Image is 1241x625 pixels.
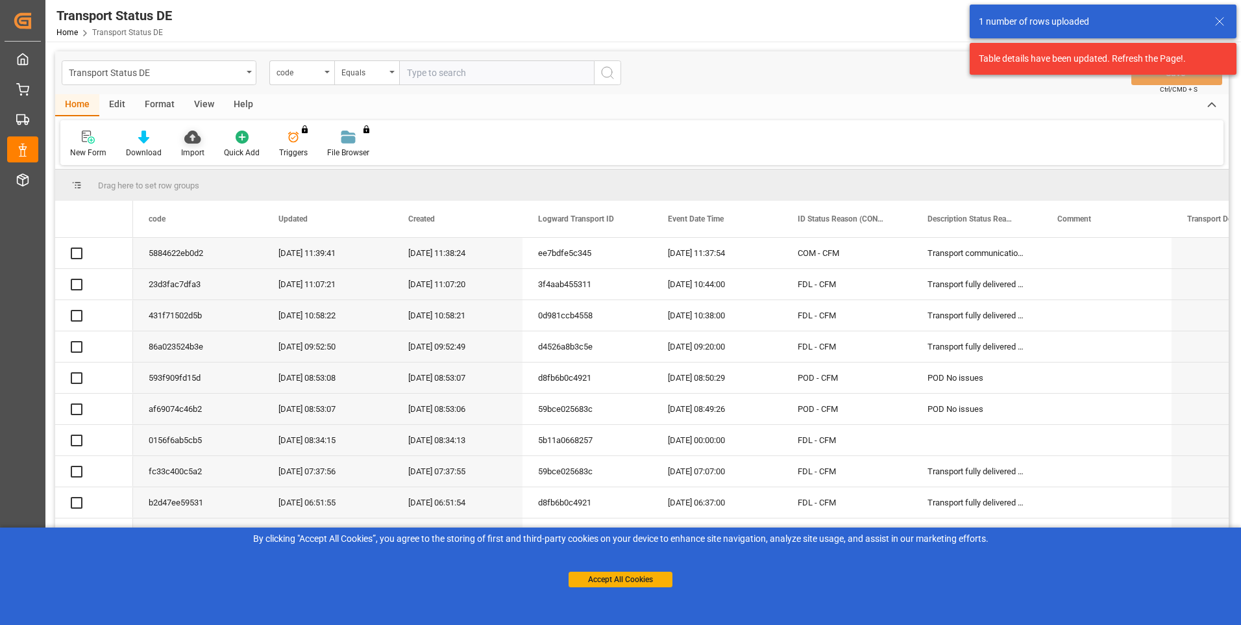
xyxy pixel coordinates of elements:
div: code [276,64,321,79]
div: [DATE] 23:03:20 [263,518,393,549]
button: open menu [334,60,399,85]
div: FDL - CFM [782,300,912,331]
div: Download [126,147,162,159]
div: 0156f6ab5cb5 [133,425,263,455]
div: d8fb6b0c4921 [522,487,652,518]
div: By clicking "Accept All Cookies”, you agree to the storing of first and third-party cookies on yo... [9,532,1232,546]
button: open menu [62,60,256,85]
div: Edit [99,94,135,116]
div: POD No issues [912,394,1042,424]
div: [DATE] 08:53:07 [393,363,522,393]
div: POD - CFM [782,394,912,424]
span: code [149,214,166,223]
div: Press SPACE to select this row. [55,456,133,487]
span: Drag here to set row groups [98,181,199,190]
div: Press SPACE to select this row. [55,518,133,550]
div: af69074c46b2 [133,394,263,424]
div: Press SPACE to select this row. [55,238,133,269]
div: 593f909fd15d [133,363,263,393]
div: Home [55,94,99,116]
span: ID Status Reason (CONCAT) [798,214,885,223]
div: 5884622eb0d2 [133,238,263,268]
div: Transport fully delivered No issues [912,300,1042,331]
div: [DATE] 10:58:21 [393,300,522,331]
div: Import [181,147,204,159]
div: New Form [70,147,106,159]
div: [DATE] 09:52:50 [263,331,393,362]
div: b2d47ee59531 [133,487,263,518]
div: Help [224,94,263,116]
div: [DATE] 10:44:00 [652,269,782,300]
div: [DATE] 11:07:20 [393,269,522,300]
div: [DATE] 10:38:00 [652,300,782,331]
div: Quick Add [224,147,260,159]
div: [DATE] 08:53:07 [263,394,393,424]
div: FDL - CFM [782,487,912,518]
div: Transport communication received "Order confirmation" [912,238,1042,268]
div: 431f71502d5b [133,300,263,331]
div: 0d981ccb4558 [522,300,652,331]
div: fc33c400c5a2 [133,456,263,487]
div: [DATE] 08:53:08 [263,363,393,393]
div: FDL - CFM [782,425,912,455]
span: Ctrl/CMD + S [1160,84,1198,94]
div: [DATE] 08:34:13 [393,425,522,455]
div: Press SPACE to select this row. [55,269,133,300]
div: FDL - CFM [782,456,912,487]
div: Press SPACE to select this row. [55,487,133,518]
span: Created [408,214,435,223]
div: Transport communication received "Order confirmation" [912,518,1042,549]
div: POD No issues [912,363,1042,393]
div: d8fb6b0c4921 [522,363,652,393]
div: Press SPACE to select this row. [55,331,133,363]
div: [DATE] 06:37:00 [652,487,782,518]
div: Transport fully delivered No issues [912,456,1042,487]
span: Event Date Time [668,214,724,223]
div: 5b11a0668257 [522,425,652,455]
div: Table details have been updated. Refresh the Page!. [979,52,1218,66]
div: 86a023524b3e [133,331,263,362]
div: 3f4aab455311 [522,269,652,300]
div: d4526a8b3c5e [522,331,652,362]
div: [DATE] 08:50:29 [652,363,782,393]
div: Press SPACE to select this row. [55,363,133,394]
div: Transport fully delivered No issues [912,487,1042,518]
div: Equals [341,64,386,79]
input: Type to search [399,60,594,85]
div: Transport fully delivered No issues [912,269,1042,300]
div: [DATE] 08:34:15 [263,425,393,455]
div: Press SPACE to select this row. [55,394,133,425]
div: [DATE] 10:58:22 [263,300,393,331]
div: COM - CFM [782,238,912,268]
div: [DATE] 11:07:21 [263,269,393,300]
div: [DATE] 11:38:24 [393,238,522,268]
span: Description Status Reason [928,214,1014,223]
div: e370b98f11d1 [522,518,652,549]
div: [DATE] 23:02:04 [652,518,782,549]
div: [DATE] 23:03:18 [393,518,522,549]
a: Home [56,28,78,37]
button: open menu [269,60,334,85]
div: 59bce025683c [522,456,652,487]
div: ee7bdfe5c345 [522,238,652,268]
div: [DATE] 07:37:55 [393,456,522,487]
div: [DATE] 07:37:56 [263,456,393,487]
div: 23d3fac7dfa3 [133,269,263,300]
div: 59bce025683c [522,394,652,424]
div: [DATE] 09:20:00 [652,331,782,362]
div: View [184,94,224,116]
div: COM - CFM [782,518,912,549]
div: [DATE] 06:51:54 [393,487,522,518]
div: [DATE] 08:53:06 [393,394,522,424]
button: Accept All Cookies [569,572,672,587]
div: [DATE] 07:07:00 [652,456,782,487]
div: Transport fully delivered No issues [912,331,1042,362]
div: FDL - CFM [782,269,912,300]
div: [DATE] 06:51:55 [263,487,393,518]
button: search button [594,60,621,85]
div: [DATE] 11:37:54 [652,238,782,268]
div: [DATE] 00:00:00 [652,425,782,455]
div: [DATE] 08:49:26 [652,394,782,424]
div: Transport Status DE [69,64,242,80]
div: 1 number of rows uploaded [979,15,1202,29]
